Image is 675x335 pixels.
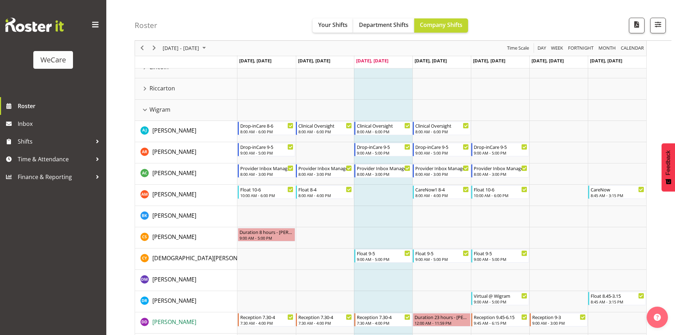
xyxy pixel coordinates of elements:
span: Company Shifts [420,21,462,29]
h4: Roster [135,21,157,29]
div: 8:00 AM - 6:00 PM [415,129,469,134]
div: Ashley Mendoza"s event - Float 10-6 Begin From Monday, September 29, 2025 at 10:00:00 AM GMT+13:0... [238,185,296,199]
div: Ashley Mendoza"s event - CareNow1 8-4 Begin From Thursday, October 2, 2025 at 8:00:00 AM GMT+13:0... [413,185,471,199]
div: Reception 7.30-4 [298,313,352,320]
img: help-xxl-2.png [654,314,661,321]
span: Wigram [150,105,170,114]
div: 9:00 AM - 5:00 PM [240,150,294,156]
td: Deepti Raturi resource [135,291,237,312]
div: Deepti Raturi"s event - Float 8.45-3.15 Begin From Sunday, October 5, 2025 at 8:45:00 AM GMT+13:0... [588,292,646,305]
a: [PERSON_NAME] [152,169,196,177]
img: Rosterit website logo [5,18,64,32]
div: Demi Dumitrean"s event - Reception 9.45-6.15 Begin From Friday, October 3, 2025 at 9:45:00 AM GMT... [471,313,529,326]
div: 9:00 AM - 5:00 PM [357,256,410,262]
div: 9:00 AM - 5:00 PM [474,150,527,156]
div: Provider Inbox Management [240,164,294,172]
div: 8:00 AM - 3:00 PM [415,171,469,177]
div: 8:00 AM - 3:00 PM [240,171,294,177]
a: [PERSON_NAME] [152,190,196,199]
div: Drop-inCare 9-5 [240,143,294,150]
div: Demi Dumitrean"s event - Duration 23 hours - Demi Dumitrean Begin From Thursday, October 2, 2025 ... [413,313,471,326]
div: 8:00 AM - 4:00 PM [298,192,352,198]
div: Duration 8 hours - [PERSON_NAME] [240,228,294,235]
div: AJ Jones"s event - Clinical Oversight Begin From Thursday, October 2, 2025 at 8:00:00 AM GMT+13:0... [413,122,471,135]
span: [DATE], [DATE] [590,57,622,64]
span: [DATE], [DATE] [415,57,447,64]
button: Filter Shifts [650,18,666,33]
div: Float 9-5 [415,250,469,257]
div: Demi Dumitrean"s event - Reception 7.30-4 Begin From Monday, September 29, 2025 at 7:30:00 AM GMT... [238,313,296,326]
div: Andrew Casburn"s event - Provider Inbox Management Begin From Tuesday, September 30, 2025 at 8:00... [296,164,354,178]
div: Float 9-5 [357,250,410,257]
div: Clinical Oversight [415,122,469,129]
div: Float 8.45-3.15 [591,292,644,299]
div: Demi Dumitrean"s event - Reception 7.30-4 Begin From Wednesday, October 1, 2025 at 7:30:00 AM GMT... [354,313,412,326]
div: Christianna Yu"s event - Float 9-5 Begin From Friday, October 3, 2025 at 9:00:00 AM GMT+13:00 End... [471,249,529,263]
span: Day [537,44,547,53]
div: Ashley Mendoza"s event - Float 8-4 Begin From Tuesday, September 30, 2025 at 8:00:00 AM GMT+13:00... [296,185,354,199]
a: [PERSON_NAME] [152,296,196,305]
div: Duration 23 hours - [PERSON_NAME] [415,313,469,320]
span: [DATE], [DATE] [473,57,505,64]
button: Timeline Month [597,44,617,53]
a: [PERSON_NAME] [152,147,196,156]
div: next period [148,41,160,56]
td: Wigram resource [135,100,237,121]
button: Download a PDF of the roster according to the set date range. [629,18,645,33]
div: AJ Jones"s event - Clinical Oversight Begin From Tuesday, September 30, 2025 at 8:00:00 AM GMT+13... [296,122,354,135]
div: Christianna Yu"s event - Float 9-5 Begin From Wednesday, October 1, 2025 at 9:00:00 AM GMT+13:00 ... [354,249,412,263]
div: AJ Jones"s event - Drop-inCare 8-6 Begin From Monday, September 29, 2025 at 8:00:00 AM GMT+13:00 ... [238,122,296,135]
span: [DATE], [DATE] [298,57,330,64]
span: Fortnight [567,44,594,53]
span: [DATE], [DATE] [531,57,564,64]
span: calendar [620,44,645,53]
div: Deepti Raturi"s event - Virtual @ Wigram Begin From Friday, October 3, 2025 at 9:00:00 AM GMT+13:... [471,292,529,305]
div: previous period [136,41,148,56]
div: Float 9-5 [474,250,527,257]
div: 12:00 AM - 11:59 PM [415,320,469,326]
div: Andrew Casburn"s event - Provider Inbox Management Begin From Friday, October 3, 2025 at 8:00:00 ... [471,164,529,178]
div: 9:00 AM - 5:00 PM [357,150,410,156]
div: Provider Inbox Management [298,164,352,172]
div: 9:00 AM - 5:00 PM [415,256,469,262]
div: 9:00 AM - 5:00 PM [474,299,527,305]
div: Reception 7.30-4 [357,313,410,320]
span: Shifts [18,136,92,147]
span: [DATE], [DATE] [239,57,271,64]
div: Reception 9-3 [532,313,586,320]
div: Demi Dumitrean"s event - Reception 7.30-4 Begin From Tuesday, September 30, 2025 at 7:30:00 AM GM... [296,313,354,326]
div: 9:00 AM - 3:00 PM [532,320,586,326]
div: Andrea Ramirez"s event - Drop-inCare 9-5 Begin From Friday, October 3, 2025 at 9:00:00 AM GMT+13:... [471,143,529,156]
div: 8:00 AM - 6:00 PM [240,129,294,134]
div: Reception 7.30-4 [240,313,294,320]
div: 8:00 AM - 6:00 PM [357,129,410,134]
div: Christianna Yu"s event - Float 9-5 Begin From Thursday, October 2, 2025 at 9:00:00 AM GMT+13:00 E... [413,249,471,263]
a: [PERSON_NAME] [152,275,196,284]
div: Clinical Oversight [298,122,352,129]
div: Andrew Casburn"s event - Provider Inbox Management Begin From Thursday, October 2, 2025 at 8:00:0... [413,164,471,178]
div: Float 8-4 [298,186,352,193]
td: Andrea Ramirez resource [135,142,237,163]
td: Christianna Yu resource [135,249,237,270]
button: Timeline Week [550,44,564,53]
div: 9:00 AM - 5:00 PM [474,256,527,262]
td: Riccarton resource [135,78,237,100]
span: Department Shifts [359,21,409,29]
div: AJ Jones"s event - Clinical Oversight Begin From Wednesday, October 1, 2025 at 8:00:00 AM GMT+13:... [354,122,412,135]
td: Ashley Mendoza resource [135,185,237,206]
span: [PERSON_NAME] [152,297,196,305]
div: WeCare [40,55,66,65]
div: Provider Inbox Management [357,164,410,172]
div: 9:00 AM - 5:00 PM [240,235,294,241]
div: 7:30 AM - 4:00 PM [240,320,294,326]
div: 9:00 AM - 5:00 PM [415,150,469,156]
div: CareNow1 8-4 [415,186,469,193]
div: Ashley Mendoza"s event - Float 10-6 Begin From Friday, October 3, 2025 at 10:00:00 AM GMT+13:00 E... [471,185,529,199]
span: [DATE] - [DATE] [162,44,200,53]
div: 9:45 AM - 6:15 PM [474,320,527,326]
td: Demi Dumitrean resource [135,312,237,334]
div: Andrea Ramirez"s event - Drop-inCare 9-5 Begin From Wednesday, October 1, 2025 at 9:00:00 AM GMT+... [354,143,412,156]
div: 8:45 AM - 3:15 PM [591,192,644,198]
